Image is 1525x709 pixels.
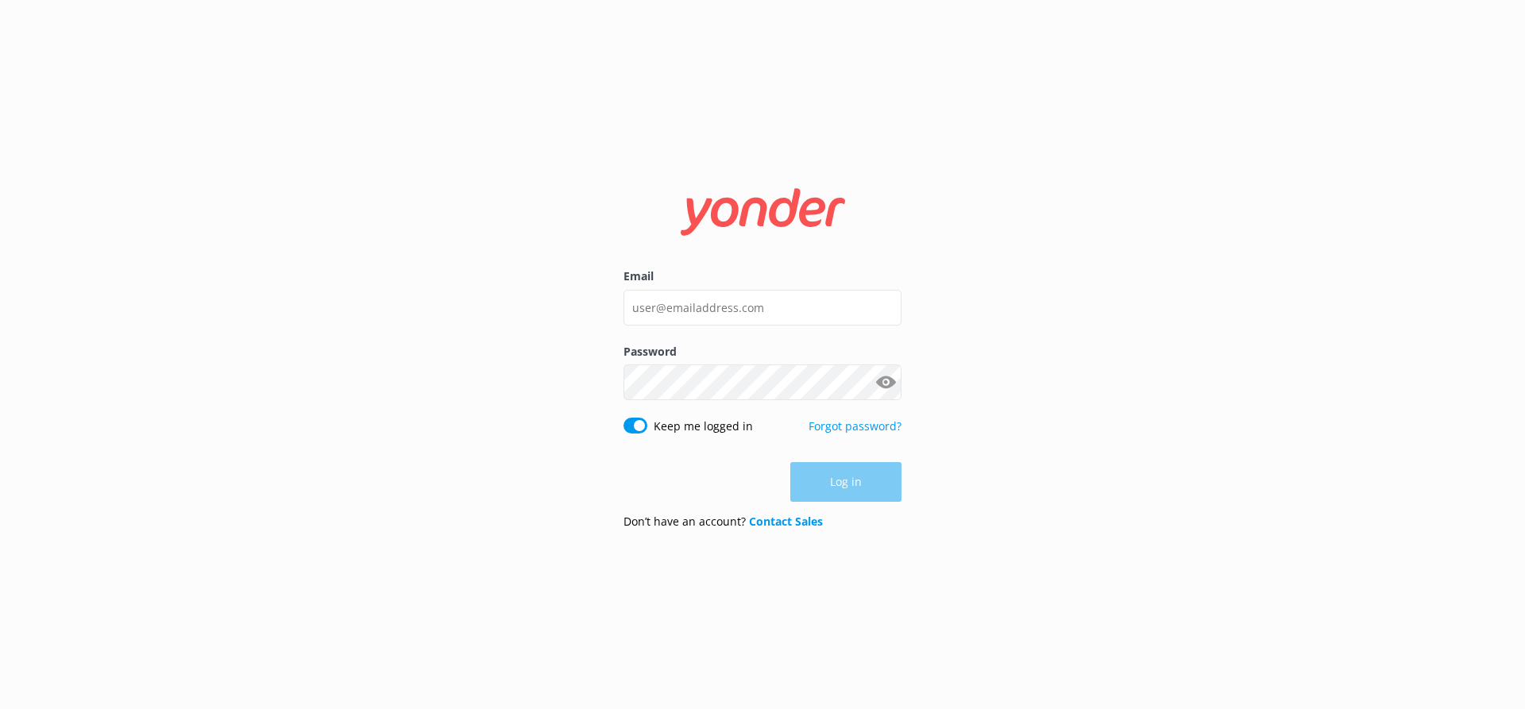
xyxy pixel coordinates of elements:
[870,367,901,399] button: Show password
[624,513,823,530] p: Don’t have an account?
[654,418,753,435] label: Keep me logged in
[624,343,901,360] label: Password
[809,418,901,433] a: Forgot password?
[749,514,823,529] a: Contact Sales
[624,268,901,285] label: Email
[624,290,901,326] input: user@emailaddress.com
